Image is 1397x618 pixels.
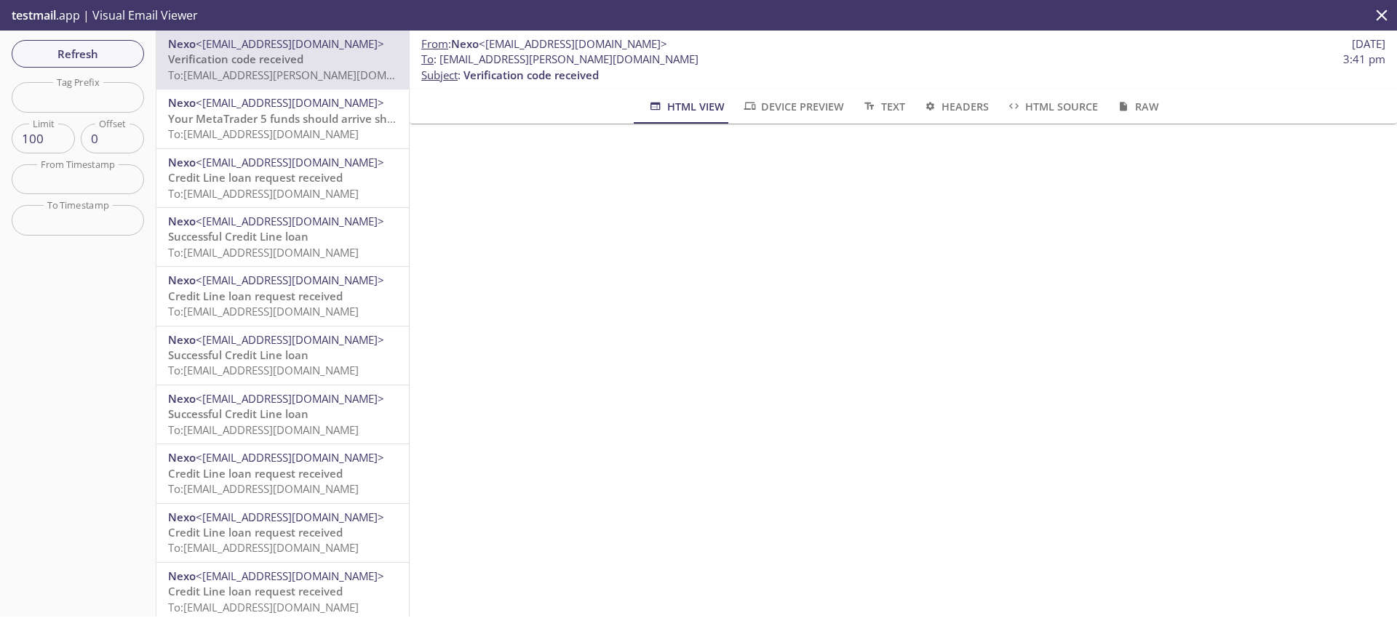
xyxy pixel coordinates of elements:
span: <[EMAIL_ADDRESS][DOMAIN_NAME]> [196,214,384,228]
div: Nexo<[EMAIL_ADDRESS][DOMAIN_NAME]>Your MetaTrader 5 funds should arrive shortlyTo:[EMAIL_ADDRESS]... [156,89,409,148]
span: <[EMAIL_ADDRESS][DOMAIN_NAME]> [196,36,384,51]
span: To: [EMAIL_ADDRESS][DOMAIN_NAME] [168,245,359,260]
span: Successful Credit Line loan [168,229,309,244]
button: Refresh [12,40,144,68]
div: Nexo<[EMAIL_ADDRESS][DOMAIN_NAME]>Credit Line loan request receivedTo:[EMAIL_ADDRESS][DOMAIN_NAME] [156,149,409,207]
span: Credit Line loan request received [168,466,343,481]
span: <[EMAIL_ADDRESS][DOMAIN_NAME]> [479,36,667,51]
span: To: [EMAIL_ADDRESS][DOMAIN_NAME] [168,540,359,555]
span: To: [EMAIL_ADDRESS][PERSON_NAME][DOMAIN_NAME] [168,68,442,82]
span: Nexo [168,155,196,169]
span: From [421,36,448,51]
span: <[EMAIL_ADDRESS][DOMAIN_NAME]> [196,332,384,347]
span: To: [EMAIL_ADDRESS][DOMAIN_NAME] [168,186,359,201]
span: <[EMAIL_ADDRESS][DOMAIN_NAME]> [196,450,384,465]
span: Credit Line loan request received [168,525,343,539]
span: Headers [923,97,989,116]
span: Nexo [168,450,196,465]
span: Device Preview [742,97,844,116]
div: Nexo<[EMAIL_ADDRESS][DOMAIN_NAME]>Successful Credit Line loanTo:[EMAIL_ADDRESS][DOMAIN_NAME] [156,208,409,266]
span: Credit Line loan request received [168,170,343,185]
div: Nexo<[EMAIL_ADDRESS][DOMAIN_NAME]>Verification code receivedTo:[EMAIL_ADDRESS][PERSON_NAME][DOMAI... [156,31,409,89]
span: Nexo [168,569,196,583]
span: Refresh [23,44,132,63]
span: <[EMAIL_ADDRESS][DOMAIN_NAME]> [196,273,384,287]
span: Nexo [168,510,196,524]
span: Nexo [168,332,196,347]
span: Nexo [168,273,196,287]
span: 3:41 pm [1343,52,1385,67]
span: Subject [421,68,458,82]
span: To: [EMAIL_ADDRESS][DOMAIN_NAME] [168,127,359,141]
span: Nexo [168,214,196,228]
span: To: [EMAIL_ADDRESS][DOMAIN_NAME] [168,304,359,318]
span: Verification code received [463,68,599,82]
p: : [421,52,1385,83]
span: Nexo [451,36,479,51]
span: To: [EMAIL_ADDRESS][DOMAIN_NAME] [168,600,359,614]
div: Nexo<[EMAIL_ADDRESS][DOMAIN_NAME]>Credit Line loan request receivedTo:[EMAIL_ADDRESS][DOMAIN_NAME] [156,267,409,325]
span: Nexo [168,95,196,110]
span: <[EMAIL_ADDRESS][DOMAIN_NAME]> [196,155,384,169]
span: To: [EMAIL_ADDRESS][DOMAIN_NAME] [168,363,359,377]
span: <[EMAIL_ADDRESS][DOMAIN_NAME]> [196,391,384,406]
span: Credit Line loan request received [168,289,343,303]
span: Your MetaTrader 5 funds should arrive shortly [168,111,411,126]
span: HTML View [648,97,724,116]
span: [DATE] [1352,36,1385,52]
span: To [421,52,434,66]
span: Successful Credit Line loan [168,348,309,362]
div: Nexo<[EMAIL_ADDRESS][DOMAIN_NAME]>Successful Credit Line loanTo:[EMAIL_ADDRESS][DOMAIN_NAME] [156,326,409,385]
span: <[EMAIL_ADDRESS][DOMAIN_NAME]> [196,569,384,583]
div: Nexo<[EMAIL_ADDRESS][DOMAIN_NAME]>Successful Credit Line loanTo:[EMAIL_ADDRESS][DOMAIN_NAME] [156,385,409,444]
span: To: [EMAIL_ADDRESS][DOMAIN_NAME] [168,481,359,496]
span: HTML Source [1006,97,1098,116]
div: Nexo<[EMAIL_ADDRESS][DOMAIN_NAME]>Credit Line loan request receivedTo:[EMAIL_ADDRESS][DOMAIN_NAME] [156,444,409,502]
span: Text [861,97,904,116]
span: <[EMAIL_ADDRESS][DOMAIN_NAME]> [196,95,384,110]
span: Successful Credit Line loan [168,406,309,421]
span: To: [EMAIL_ADDRESS][DOMAIN_NAME] [168,422,359,437]
span: Raw [1115,97,1158,116]
span: : [EMAIL_ADDRESS][PERSON_NAME][DOMAIN_NAME] [421,52,698,67]
div: Nexo<[EMAIL_ADDRESS][DOMAIN_NAME]>Credit Line loan request receivedTo:[EMAIL_ADDRESS][DOMAIN_NAME] [156,504,409,562]
span: : [421,36,667,52]
span: testmail [12,7,56,23]
span: Nexo [168,391,196,406]
span: <[EMAIL_ADDRESS][DOMAIN_NAME]> [196,510,384,524]
span: Nexo [168,36,196,51]
span: Verification code received [168,52,303,66]
span: Credit Line loan request received [168,584,343,598]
